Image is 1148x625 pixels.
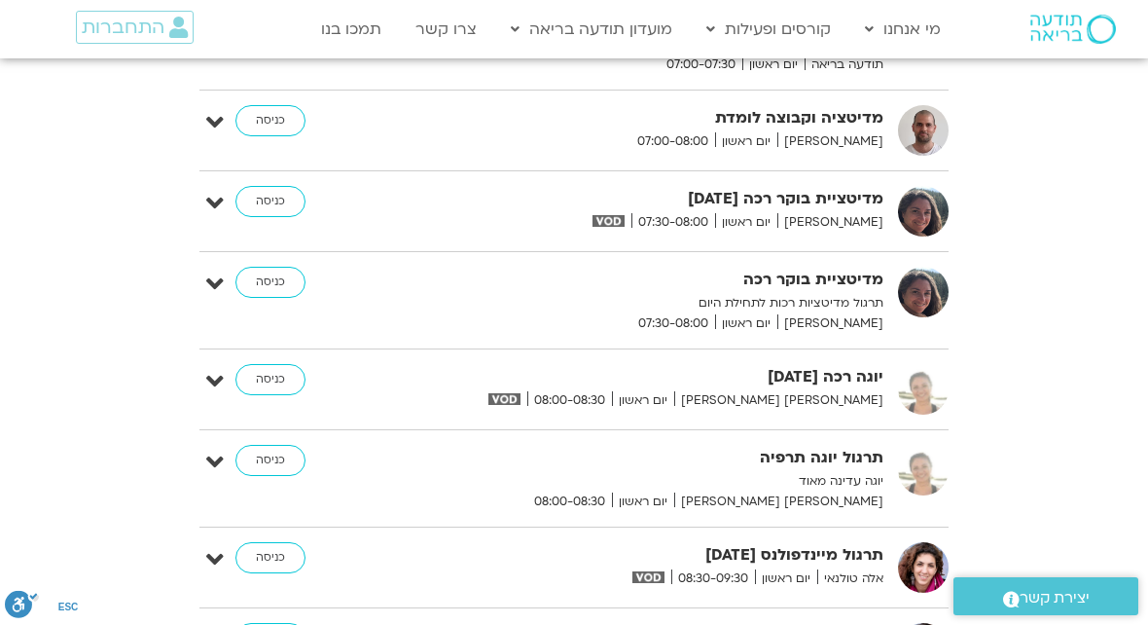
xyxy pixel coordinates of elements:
[777,131,883,152] span: [PERSON_NAME]
[527,492,612,512] span: 08:00-08:30
[527,390,612,411] span: 08:00-08:30
[235,542,305,573] a: כניסה
[612,390,674,411] span: יום ראשון
[777,212,883,233] span: [PERSON_NAME]
[953,577,1138,615] a: יצירת קשר
[465,445,883,471] strong: תרגול יוגה תרפיה
[855,11,951,48] a: מי אנחנו
[715,313,777,334] span: יום ראשון
[671,569,755,589] span: 08:30-09:30
[715,131,777,152] span: יום ראשון
[631,212,715,233] span: 07:30-08:00
[488,393,520,405] img: vodicon
[235,186,305,217] a: כניסה
[817,569,883,589] span: אלה טולנאי
[805,55,883,75] span: תודעה בריאה
[715,212,777,233] span: יום ראשון
[777,313,883,334] span: [PERSON_NAME]
[465,267,883,293] strong: מדיטציית בוקר רכה
[311,11,391,48] a: תמכו בנו
[1030,15,1116,44] img: תודעה בריאה
[612,492,674,512] span: יום ראשון
[406,11,486,48] a: צרו קשר
[82,17,164,38] span: התחברות
[465,471,883,492] p: יוגה עדינה מאוד
[592,215,625,227] img: vodicon
[1020,585,1090,611] span: יצירת קשר
[235,364,305,395] a: כניסה
[465,186,883,212] strong: מדיטציית בוקר רכה [DATE]
[630,131,715,152] span: 07:00-08:00
[465,542,883,569] strong: תרגול מיינדפולנס [DATE]
[742,55,805,75] span: יום ראשון
[501,11,682,48] a: מועדון תודעה בריאה
[235,105,305,136] a: כניסה
[235,445,305,476] a: כניסה
[235,267,305,298] a: כניסה
[674,492,883,512] span: [PERSON_NAME] [PERSON_NAME]
[465,293,883,313] p: תרגול מדיטציות רכות לתחילת היום
[755,569,817,589] span: יום ראשון
[660,55,742,75] span: 07:00-07:30
[674,390,883,411] span: [PERSON_NAME] [PERSON_NAME]
[632,571,664,583] img: vodicon
[697,11,841,48] a: קורסים ופעילות
[76,11,194,44] a: התחברות
[465,105,883,131] strong: מדיטציה וקבוצה לומדת
[631,313,715,334] span: 07:30-08:00
[465,364,883,390] strong: יוגה רכה [DATE]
